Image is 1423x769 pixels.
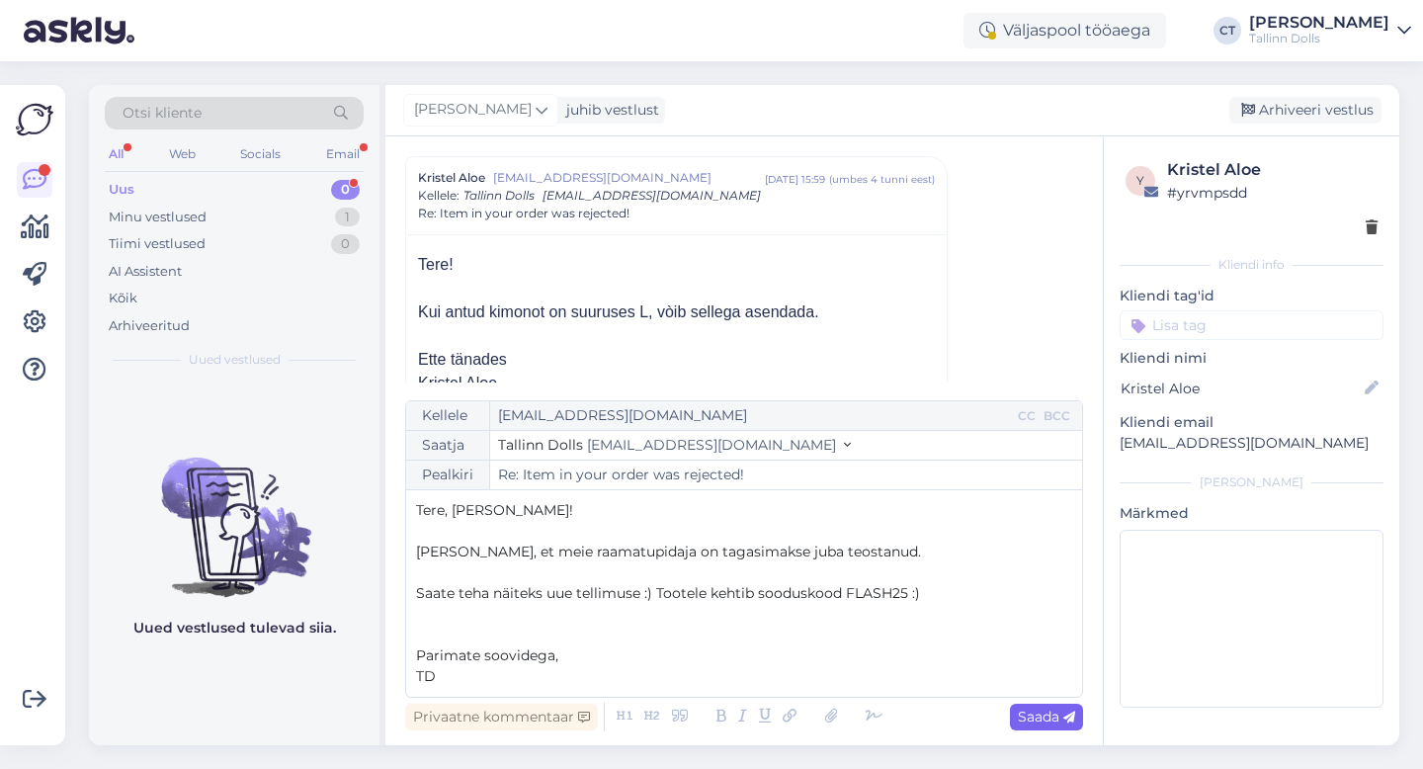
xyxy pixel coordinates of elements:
[963,13,1166,48] div: Väljaspool tööaega
[416,646,558,664] span: Parimate soovidega,
[123,103,202,124] span: Otsi kliente
[109,316,190,336] div: Arhiveeritud
[133,618,336,639] p: Uued vestlused tulevad siia.
[765,172,825,187] div: [DATE] 15:59
[418,188,460,203] span: Kellele :
[236,141,285,167] div: Socials
[414,99,532,121] span: [PERSON_NAME]
[1120,503,1383,524] p: Märkmed
[416,584,920,602] span: Saate teha näiteks uue tellimuse :) Tootele kehtib sooduskood FLASH25 :)
[1120,348,1383,369] p: Kliendi nimi
[1120,256,1383,274] div: Kliendi info
[1249,15,1411,46] a: [PERSON_NAME]Tallinn Dolls
[493,169,765,187] span: [EMAIL_ADDRESS][DOMAIN_NAME]
[1214,17,1241,44] div: CT
[1120,310,1383,340] input: Lisa tag
[1121,378,1361,399] input: Lisa nimi
[1120,473,1383,491] div: [PERSON_NAME]
[1249,31,1389,46] div: Tallinn Dolls
[331,180,360,200] div: 0
[558,100,659,121] div: juhib vestlust
[165,141,200,167] div: Web
[498,436,583,454] span: Tallinn Dolls
[1229,97,1381,124] div: Arhiveeri vestlus
[463,188,535,203] span: Tallinn Dolls
[105,141,127,167] div: All
[405,704,598,730] div: Privaatne kommentaar
[418,372,935,395] div: Kristel Aloe
[406,461,490,489] div: Pealkiri
[490,461,1082,489] input: Write subject here...
[416,543,921,560] span: [PERSON_NAME], et meie raamatupidaja on tagasimakse juba teostanud.
[418,253,935,277] div: Tere!
[1120,286,1383,306] p: Kliendi tag'id
[1249,15,1389,31] div: [PERSON_NAME]
[406,401,490,430] div: Kellele
[498,435,851,456] button: Tallinn Dolls [EMAIL_ADDRESS][DOMAIN_NAME]
[829,172,935,187] div: ( umbes 4 tunni eest )
[1167,158,1378,182] div: Kristel Aloe
[490,401,1014,430] input: Recepient...
[109,180,134,200] div: Uus
[418,205,629,222] span: Re: Item in your order was rejected!
[109,208,207,227] div: Minu vestlused
[1120,433,1383,454] p: [EMAIL_ADDRESS][DOMAIN_NAME]
[1014,407,1040,425] div: CC
[418,169,485,187] span: Kristel Aloe
[109,234,206,254] div: Tiimi vestlused
[416,667,436,685] span: TD
[418,300,935,324] div: Kui antud kimonot on suuruses L, vòib sellega asendada.
[418,348,935,372] div: Ette tänades
[335,208,360,227] div: 1
[89,422,379,600] img: No chats
[1120,412,1383,433] p: Kliendi email
[1136,173,1144,188] span: y
[109,262,182,282] div: AI Assistent
[109,289,137,308] div: Kõik
[587,436,836,454] span: [EMAIL_ADDRESS][DOMAIN_NAME]
[331,234,360,254] div: 0
[189,351,281,369] span: Uued vestlused
[1167,182,1378,204] div: # yrvmpsdd
[322,141,364,167] div: Email
[1040,407,1074,425] div: BCC
[406,431,490,460] div: Saatja
[1018,708,1075,726] span: Saada
[16,101,53,138] img: Askly Logo
[416,501,573,519] span: Tere, [PERSON_NAME]!
[543,188,761,203] span: [EMAIL_ADDRESS][DOMAIN_NAME]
